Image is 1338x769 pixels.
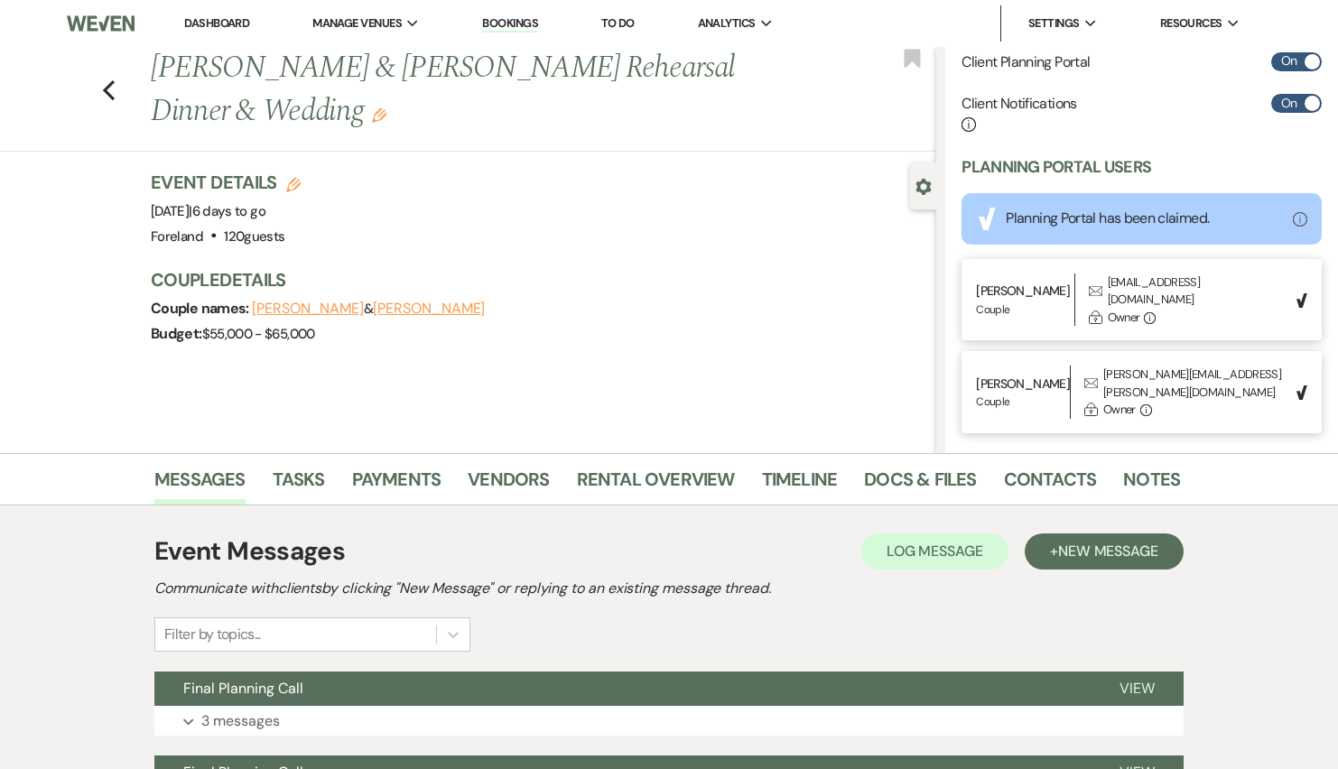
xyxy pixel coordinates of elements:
[352,465,441,505] a: Payments
[224,227,284,246] span: 120 guests
[468,465,549,505] a: Vendors
[962,94,1076,134] h6: Client Notifications
[1025,533,1184,570] button: +New Message
[577,465,735,505] a: Rental Overview
[962,52,1090,72] h6: Client Planning Portal
[154,672,1091,706] button: Final Planning Call
[1281,92,1297,115] span: On
[1108,309,1140,327] div: Owner
[1108,273,1286,309] div: [EMAIL_ADDRESS][DOMAIN_NAME]
[1103,366,1286,401] div: [PERSON_NAME][EMAIL_ADDRESS][PERSON_NAME][DOMAIN_NAME]
[698,14,756,32] span: Analytics
[887,542,983,561] span: Log Message
[1123,465,1180,505] a: Notes
[372,107,386,123] button: Edit
[976,374,1070,394] p: [PERSON_NAME]
[192,202,265,220] span: 6 days to go
[154,533,345,570] h1: Event Messages
[861,533,1008,570] button: Log Message
[1120,679,1155,698] span: View
[151,324,202,343] span: Budget:
[151,170,301,195] h3: Event Details
[962,156,1151,179] h3: Planning Portal Users
[864,465,976,505] a: Docs & Files
[1160,14,1222,32] span: Resources
[1103,401,1136,419] div: Owner
[601,15,635,31] a: To Do
[154,465,246,505] a: Messages
[154,706,1184,737] button: 3 messages
[151,299,252,318] span: Couple names:
[151,227,203,246] span: Foreland
[312,14,402,32] span: Manage Venues
[373,301,485,316] button: [PERSON_NAME]
[164,624,261,645] div: Filter by topics...
[151,267,918,292] h3: Couple Details
[976,394,1070,411] p: Couple
[1006,208,1209,229] div: Planning Portal has been claimed.
[976,301,1073,319] p: Couple
[1004,465,1097,505] a: Contacts
[67,5,135,42] img: Weven Logo
[915,177,932,194] button: Close lead details
[201,709,280,733] p: 3 messages
[1091,672,1184,706] button: View
[183,679,303,698] span: Final Planning Call
[252,301,364,316] button: [PERSON_NAME]
[189,202,265,220] span: |
[184,15,249,31] a: Dashboard
[1281,50,1297,72] span: On
[154,578,1184,599] h2: Communicate with clients by clicking "New Message" or replying to an existing message thread.
[482,15,538,32] a: Bookings
[151,202,265,220] span: [DATE]
[762,465,838,505] a: Timeline
[976,281,1073,301] p: [PERSON_NAME]
[1028,14,1080,32] span: Settings
[202,325,315,343] span: $55,000 - $65,000
[151,47,772,133] h1: [PERSON_NAME] & [PERSON_NAME] Rehearsal Dinner & Wedding
[252,300,485,318] span: &
[1058,542,1158,561] span: New Message
[273,465,325,505] a: Tasks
